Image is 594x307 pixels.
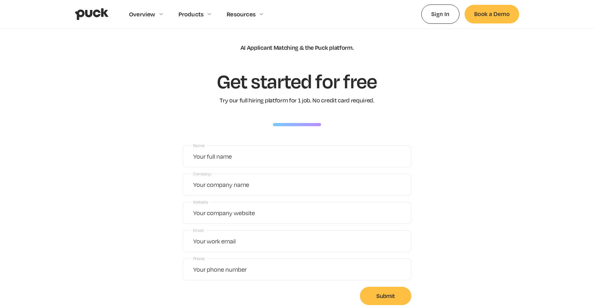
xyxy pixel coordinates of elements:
[183,174,411,196] input: Your company name
[191,254,207,263] label: Phone:
[179,11,204,18] div: Products
[191,226,206,235] label: Email:
[191,141,207,150] label: Name:
[183,230,411,252] input: Your work email
[183,202,411,224] input: Your company website
[421,4,459,23] a: Sign In
[220,97,374,104] div: Try our full hiring platform for 1 job. No credit card required.
[360,287,411,305] input: Submit
[465,5,519,23] a: Book a Demo
[191,170,214,178] label: Company:
[183,145,411,305] form: Free trial sign up
[129,11,155,18] div: Overview
[217,70,377,92] h1: Get started for free
[240,44,354,51] div: AI Applicant Matching & the Puck platform.
[227,11,256,18] div: Resources
[191,198,210,206] label: Website
[183,259,411,280] input: Your phone number
[183,145,411,167] input: Your full name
